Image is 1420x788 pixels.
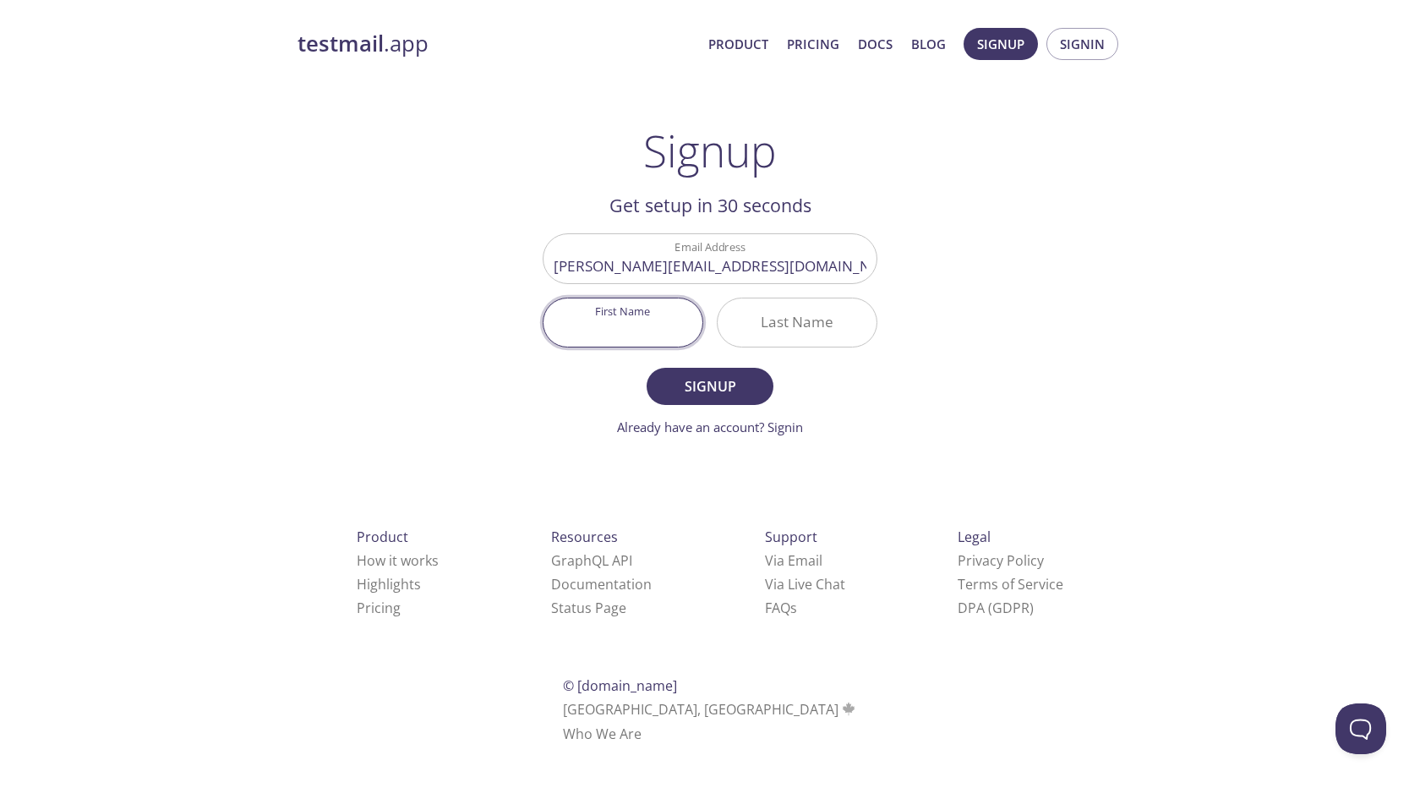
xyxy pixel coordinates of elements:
span: Signup [977,33,1024,55]
a: Already have an account? Signin [617,419,803,435]
iframe: Help Scout Beacon - Open [1335,703,1386,754]
button: Signin [1046,28,1118,60]
h2: Get setup in 30 seconds [543,191,877,220]
a: How it works [357,551,439,570]
a: Who We Are [563,725,642,743]
strong: testmail [298,29,384,58]
a: Via Email [765,551,822,570]
a: Terms of Service [958,575,1063,594]
a: Blog [911,33,946,55]
span: Resources [551,528,618,546]
h1: Signup [643,125,777,176]
span: © [DOMAIN_NAME] [563,676,677,695]
a: testmail.app [298,30,695,58]
span: Legal [958,528,991,546]
a: Privacy Policy [958,551,1044,570]
button: Signup [964,28,1038,60]
span: Support [765,528,817,546]
a: Product [708,33,768,55]
a: DPA (GDPR) [958,599,1034,617]
a: GraphQL API [551,551,632,570]
span: Signin [1060,33,1105,55]
a: Pricing [787,33,839,55]
span: Signup [665,375,755,398]
a: Via Live Chat [765,575,845,594]
a: Status Page [551,599,626,617]
a: Documentation [551,575,652,594]
a: Docs [858,33,893,55]
a: Pricing [357,599,401,617]
button: Signup [647,368,773,405]
span: s [790,599,797,617]
span: Product [357,528,408,546]
a: Highlights [357,575,421,594]
span: [GEOGRAPHIC_DATA], [GEOGRAPHIC_DATA] [563,700,858,719]
a: FAQ [765,599,797,617]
